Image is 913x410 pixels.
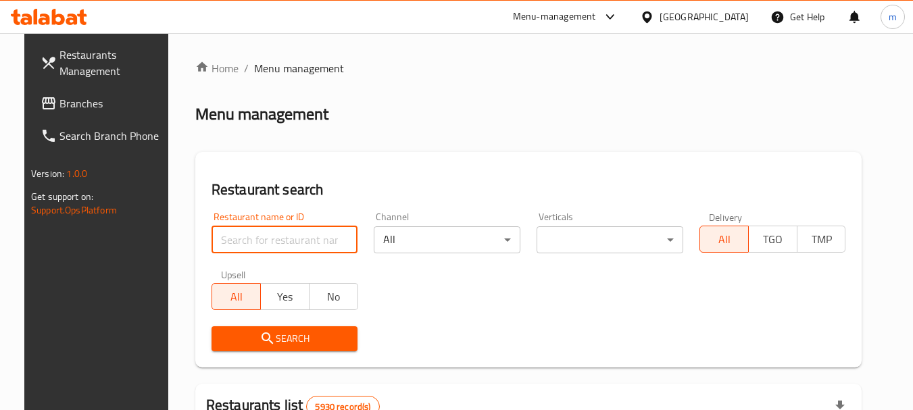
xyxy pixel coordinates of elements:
[212,283,261,310] button: All
[195,103,328,125] h2: Menu management
[30,39,177,87] a: Restaurants Management
[260,283,310,310] button: Yes
[709,212,743,222] label: Delivery
[797,226,846,253] button: TMP
[706,230,743,249] span: All
[889,9,897,24] span: m
[212,326,358,351] button: Search
[212,226,358,253] input: Search for restaurant name or ID..
[66,165,87,182] span: 1.0.0
[513,9,596,25] div: Menu-management
[195,60,239,76] a: Home
[221,270,246,279] label: Upsell
[748,226,797,253] button: TGO
[59,95,166,111] span: Branches
[212,180,846,200] h2: Restaurant search
[59,47,166,79] span: Restaurants Management
[266,287,304,307] span: Yes
[222,330,347,347] span: Search
[660,9,749,24] div: [GEOGRAPHIC_DATA]
[374,226,520,253] div: All
[30,87,177,120] a: Branches
[537,226,683,253] div: ​
[195,60,862,76] nav: breadcrumb
[31,201,117,219] a: Support.OpsPlatform
[309,283,358,310] button: No
[315,287,353,307] span: No
[31,188,93,205] span: Get support on:
[30,120,177,152] a: Search Branch Phone
[254,60,344,76] span: Menu management
[218,287,255,307] span: All
[754,230,792,249] span: TGO
[31,165,64,182] span: Version:
[59,128,166,144] span: Search Branch Phone
[803,230,841,249] span: TMP
[699,226,749,253] button: All
[244,60,249,76] li: /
